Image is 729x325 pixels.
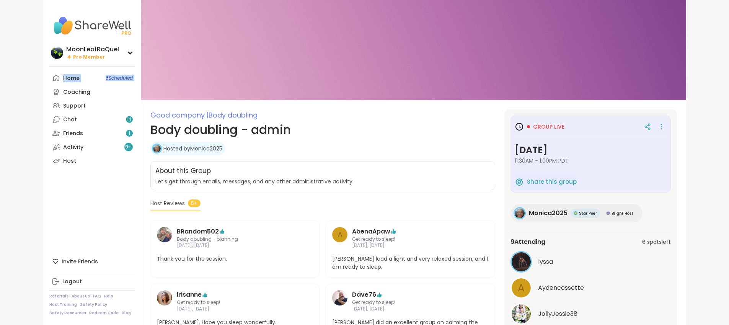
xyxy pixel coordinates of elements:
img: ShareWell Logomark [515,177,524,186]
a: Referrals [49,294,68,299]
a: lyssalyssa [510,251,671,273]
a: JollyJessie38JollyJessie38 [510,303,671,325]
a: irisanne [157,290,172,312]
div: Support [63,102,86,110]
span: Body doubling [209,110,258,120]
a: Home6Scheduled [49,71,135,85]
a: Host Training [49,302,77,307]
span: Group live [533,123,564,131]
span: 5+ [188,199,201,207]
span: A [518,281,525,296]
a: Chat14 [49,113,135,126]
img: Dave76 [332,290,347,305]
div: Friends [63,130,83,137]
div: Logout [62,278,82,286]
span: Get ready to sleep! [352,299,469,306]
span: Star Peer [579,211,597,216]
span: Bright Host [612,211,633,216]
span: Body doubling - planning [177,236,294,243]
a: Support [49,99,135,113]
span: Thank you for the session. [157,255,313,263]
a: AbenaApaw [352,227,390,236]
span: [PERSON_NAME] lead a light and very relaxed session, and I am ready to sleep. [332,255,489,271]
span: Share this group [527,178,577,186]
img: Star Peer [574,211,577,215]
div: Host [63,157,76,165]
img: Monica2025 [153,145,161,152]
img: JollyJessie38 [512,304,531,323]
a: Monica2025Monica2025Star PeerStar PeerBright HostBright Host [510,204,643,222]
div: Activity [63,144,83,151]
button: Share this group [515,174,577,190]
a: Help [104,294,113,299]
h2: About this Group [155,166,211,176]
span: Good company | [150,110,209,120]
a: Redeem Code [89,310,119,316]
img: BRandom502 [157,227,172,242]
span: lyssa [538,257,553,266]
a: Dave76 [352,290,376,299]
a: Friends1 [49,126,135,140]
div: Chat [63,116,77,124]
a: A [332,227,347,249]
span: 1 [129,130,130,137]
span: Host Reviews [150,199,185,207]
a: Blog [122,310,131,316]
a: Activity9+ [49,140,135,154]
span: [DATE], [DATE] [177,242,294,249]
div: Home [63,75,80,82]
span: 11:30AM - 1:00PM PDT [515,157,667,165]
span: Monica2025 [529,209,568,218]
span: A [338,229,342,240]
a: Dave76 [332,290,347,312]
span: Pro Member [73,54,105,60]
a: AAydencossette [510,277,671,299]
img: MoonLeafRaQuel [51,47,63,59]
h3: [DATE] [515,143,667,157]
img: irisanne [157,290,172,305]
span: [DATE], [DATE] [352,306,469,312]
div: Coaching [63,88,90,96]
span: Aydencossette [538,283,584,292]
span: 14 [127,116,132,123]
a: Coaching [49,85,135,99]
span: JollyJessie38 [538,309,577,318]
a: Safety Resources [49,310,86,316]
img: Monica2025 [515,208,525,218]
span: Get ready to sleep! [177,299,294,306]
span: Get ready to sleep! [352,236,469,243]
span: [DATE], [DATE] [177,306,294,312]
a: BRandom502 [177,227,219,236]
a: About Us [72,294,90,299]
span: 9 + [125,144,132,150]
span: Let's get through emails, messages, and any other administrative activity. [155,178,354,185]
a: Hosted byMonica2025 [163,145,222,152]
div: Invite Friends [49,255,135,268]
a: Safety Policy [80,302,107,307]
a: Host [49,154,135,168]
img: lyssa [512,252,531,271]
span: 6 spots left [642,238,671,246]
a: BRandom502 [157,227,172,249]
span: 6 Scheduled [106,75,133,81]
span: 9 Attending [510,237,545,247]
img: ShareWell Nav Logo [49,12,135,39]
h1: Body doubling - admin [150,121,495,139]
div: MoonLeafRaQuel [66,45,119,54]
a: Logout [49,275,135,289]
a: FAQ [93,294,101,299]
img: Bright Host [606,211,610,215]
span: [DATE], [DATE] [352,242,469,249]
a: irisanne [177,290,202,299]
